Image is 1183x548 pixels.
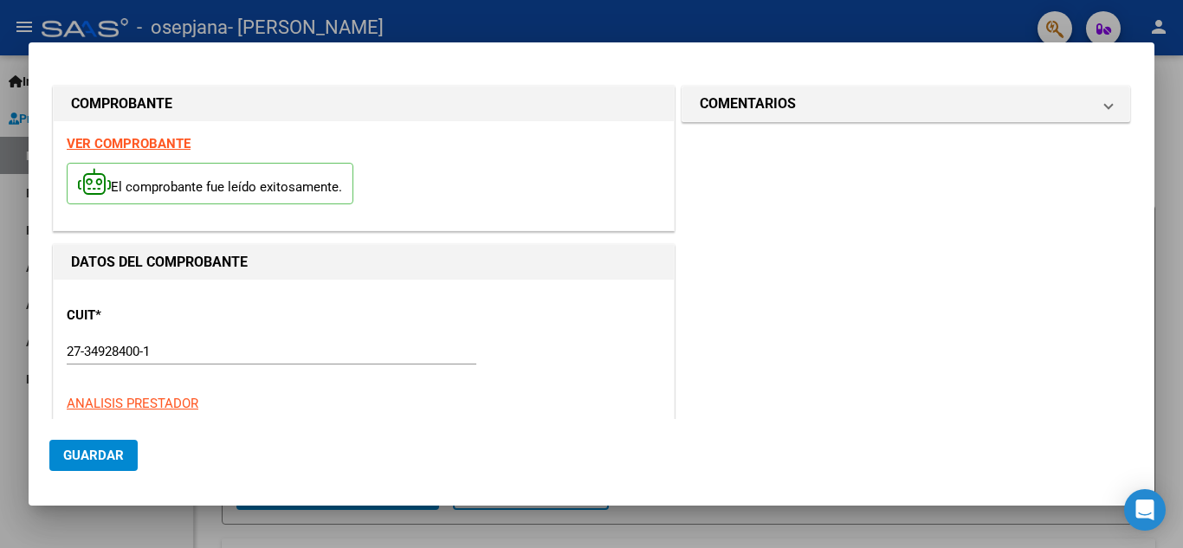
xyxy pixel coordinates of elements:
p: CUIT [67,306,245,326]
span: Guardar [63,448,124,463]
a: VER COMPROBANTE [67,136,191,152]
strong: COMPROBANTE [71,95,172,112]
div: Open Intercom Messenger [1124,489,1166,531]
h1: COMENTARIOS [700,93,796,114]
p: El comprobante fue leído exitosamente. [67,163,353,205]
strong: DATOS DEL COMPROBANTE [71,254,248,270]
span: ANALISIS PRESTADOR [67,396,198,411]
button: Guardar [49,440,138,471]
mat-expansion-panel-header: COMENTARIOS [682,87,1129,121]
